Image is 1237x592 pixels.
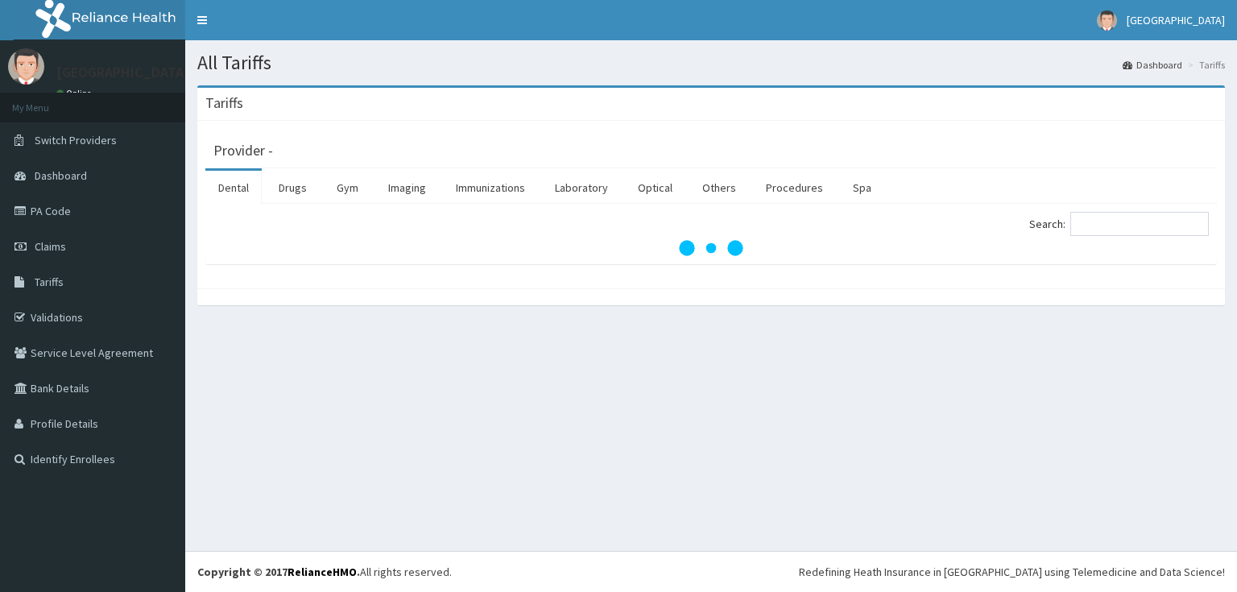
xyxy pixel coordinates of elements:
[266,171,320,205] a: Drugs
[197,565,360,579] strong: Copyright © 2017 .
[1029,212,1209,236] label: Search:
[1184,58,1225,72] li: Tariffs
[35,168,87,183] span: Dashboard
[205,171,262,205] a: Dental
[35,133,117,147] span: Switch Providers
[288,565,357,579] a: RelianceHMO
[1070,212,1209,236] input: Search:
[185,551,1237,592] footer: All rights reserved.
[375,171,439,205] a: Imaging
[840,171,884,205] a: Spa
[542,171,621,205] a: Laboratory
[443,171,538,205] a: Immunizations
[753,171,836,205] a: Procedures
[679,216,743,280] svg: audio-loading
[35,239,66,254] span: Claims
[799,564,1225,580] div: Redefining Heath Insurance in [GEOGRAPHIC_DATA] using Telemedicine and Data Science!
[625,171,685,205] a: Optical
[205,96,243,110] h3: Tariffs
[324,171,371,205] a: Gym
[35,275,64,289] span: Tariffs
[213,143,273,158] h3: Provider -
[197,52,1225,73] h1: All Tariffs
[1123,58,1182,72] a: Dashboard
[1097,10,1117,31] img: User Image
[56,65,189,80] p: [GEOGRAPHIC_DATA]
[689,171,749,205] a: Others
[56,88,95,99] a: Online
[8,48,44,85] img: User Image
[1127,13,1225,27] span: [GEOGRAPHIC_DATA]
